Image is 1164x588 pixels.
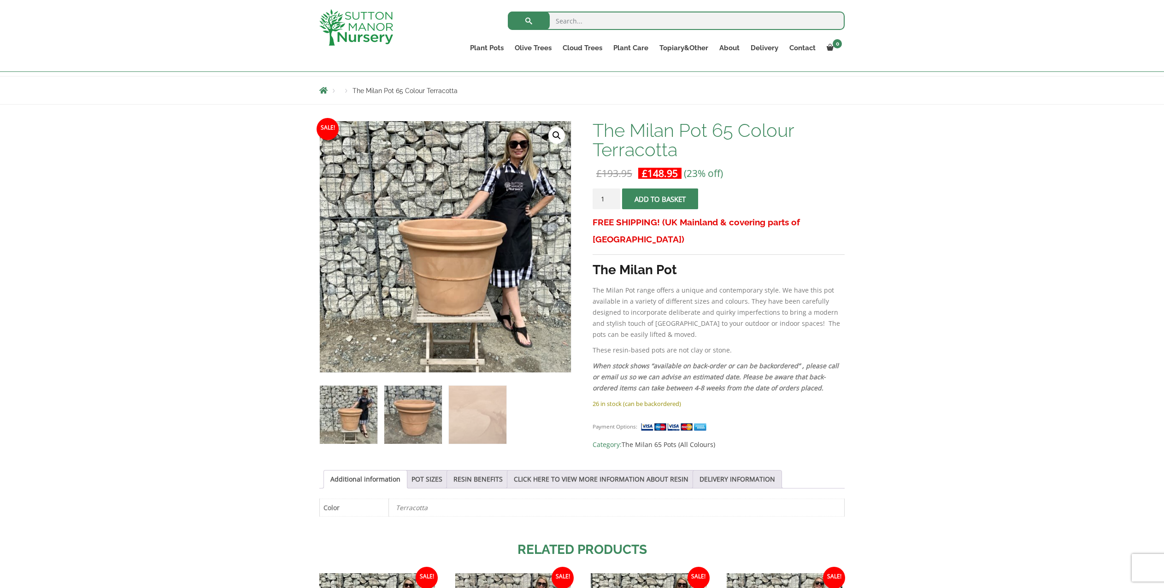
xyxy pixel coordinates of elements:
[593,262,677,277] strong: The Milan Pot
[596,167,632,180] bdi: 193.95
[833,39,842,48] span: 0
[412,470,442,488] a: POT SIZES
[622,188,698,209] button: Add to basket
[319,499,845,517] table: Product Details
[745,41,784,54] a: Delivery
[464,41,509,54] a: Plant Pots
[320,499,389,517] th: Color
[593,188,620,209] input: Product quantity
[593,361,839,392] em: When stock shows “available on back-order or can be backordered” , please call or email us so we ...
[608,41,654,54] a: Plant Care
[317,118,339,140] span: Sale!
[642,167,678,180] bdi: 148.95
[319,87,845,94] nav: Breadcrumbs
[622,440,715,449] a: The Milan 65 Pots (All Colours)
[353,87,458,94] span: The Milan Pot 65 Colour Terracotta
[593,439,845,450] span: Category:
[509,41,557,54] a: Olive Trees
[320,386,377,443] img: The Milan Pot 65 Colour Terracotta
[384,386,442,443] img: The Milan Pot 65 Colour Terracotta - Image 2
[593,285,845,340] p: The Milan Pot range offers a unique and contemporary style. We have this pot available in a varie...
[821,41,845,54] a: 0
[508,12,845,30] input: Search...
[642,167,647,180] span: £
[514,470,688,488] a: CLICK HERE TO VIEW MORE INFORMATION ABOUT RESIN
[593,121,845,159] h1: The Milan Pot 65 Colour Terracotta
[593,214,845,248] h3: FREE SHIPPING! (UK Mainland & covering parts of [GEOGRAPHIC_DATA])
[593,423,637,430] small: Payment Options:
[593,398,845,409] p: 26 in stock (can be backordered)
[449,386,506,443] img: The Milan Pot 65 Colour Terracotta - Image 3
[396,499,837,516] p: Terracotta
[654,41,714,54] a: Topiary&Other
[596,167,602,180] span: £
[684,167,723,180] span: (23% off)
[714,41,745,54] a: About
[330,470,400,488] a: Additional information
[319,9,393,46] img: logo
[784,41,821,54] a: Contact
[453,470,503,488] a: RESIN BENEFITS
[319,540,845,559] h2: Related products
[641,422,710,432] img: payment supported
[557,41,608,54] a: Cloud Trees
[593,345,845,356] p: These resin-based pots are not clay or stone.
[548,127,565,144] a: View full-screen image gallery
[700,470,775,488] a: DELIVERY INFORMATION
